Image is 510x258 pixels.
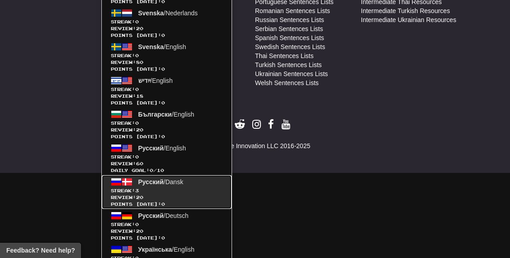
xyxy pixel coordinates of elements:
[102,74,232,108] a: ייִדיש/EnglishStreak:0 Review:18Points [DATE]:0
[138,145,164,152] span: Русский
[135,120,139,126] span: 0
[111,25,223,32] span: Review: 20
[111,52,223,59] span: Streak:
[111,228,223,235] span: Review: 20
[135,19,139,24] span: 0
[111,133,223,140] span: Points [DATE]: 0
[111,187,223,194] span: Streak:
[111,100,223,106] span: Points [DATE]: 0
[361,15,456,24] a: Intermediate Ukrainian Resources
[111,66,223,72] span: Points [DATE]: 0
[6,246,75,255] span: Open feedback widget
[255,15,324,24] a: Russian Sentences Lists
[135,188,139,193] span: 3
[135,222,139,227] span: 0
[135,53,139,58] span: 0
[150,167,153,173] span: 0
[138,145,186,152] span: / English
[102,141,232,175] a: Русский/EnglishStreak:0 Review:60Daily Goal:0/10
[138,43,164,50] span: Svenska
[111,127,223,133] span: Review: 20
[138,212,189,219] span: / Deutsch
[138,77,173,84] span: / English
[138,111,195,118] span: / English
[135,86,139,92] span: 0
[138,246,195,253] span: / English
[111,93,223,100] span: Review: 18
[111,18,223,25] span: Streak:
[111,167,223,174] span: Daily Goal: / 10
[138,77,150,84] span: ייִדיש
[361,6,450,15] a: Intermediate Turkish Resources
[111,235,223,241] span: Points [DATE]: 0
[255,69,328,78] a: Ukrainian Sentences Lists
[102,108,232,141] a: Български/EnglishStreak:0 Review:20Points [DATE]:0
[135,154,139,159] span: 0
[138,43,187,50] span: / English
[255,42,325,51] a: Swedish Sentences Lists
[111,120,223,127] span: Streak:
[102,175,232,209] a: Русский/DanskStreak:3 Review:20Points [DATE]:0
[111,160,223,167] span: Review: 60
[138,178,164,186] span: Русский
[255,24,323,33] a: Serbian Sentences Lists
[111,201,223,208] span: Points [DATE]: 0
[111,86,223,93] span: Streak:
[138,111,172,118] span: Български
[255,60,322,69] a: Turkish Sentences Lists
[111,59,223,66] span: Review: 80
[138,178,183,186] span: / Dansk
[138,9,164,17] span: Svenska
[138,212,164,219] span: Русский
[111,32,223,39] span: Points [DATE]: 0
[43,141,467,150] div: © Language Innovation LLC 2016-2025
[255,78,319,87] a: Welsh Sentences Lists
[102,40,232,74] a: Svenska/EnglishStreak:0 Review:80Points [DATE]:0
[111,221,223,228] span: Streak:
[138,9,198,17] span: / Nederlands
[111,194,223,201] span: Review: 20
[255,51,314,60] a: Thai Sentences Lists
[111,154,223,160] span: Streak:
[102,209,232,243] a: Русский/DeutschStreak:0 Review:20Points [DATE]:0
[102,6,232,40] a: Svenska/NederlandsStreak:0 Review:20Points [DATE]:0
[138,246,172,253] span: Українська
[255,6,330,15] a: Romanian Sentences Lists
[255,33,324,42] a: Spanish Sentences Lists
